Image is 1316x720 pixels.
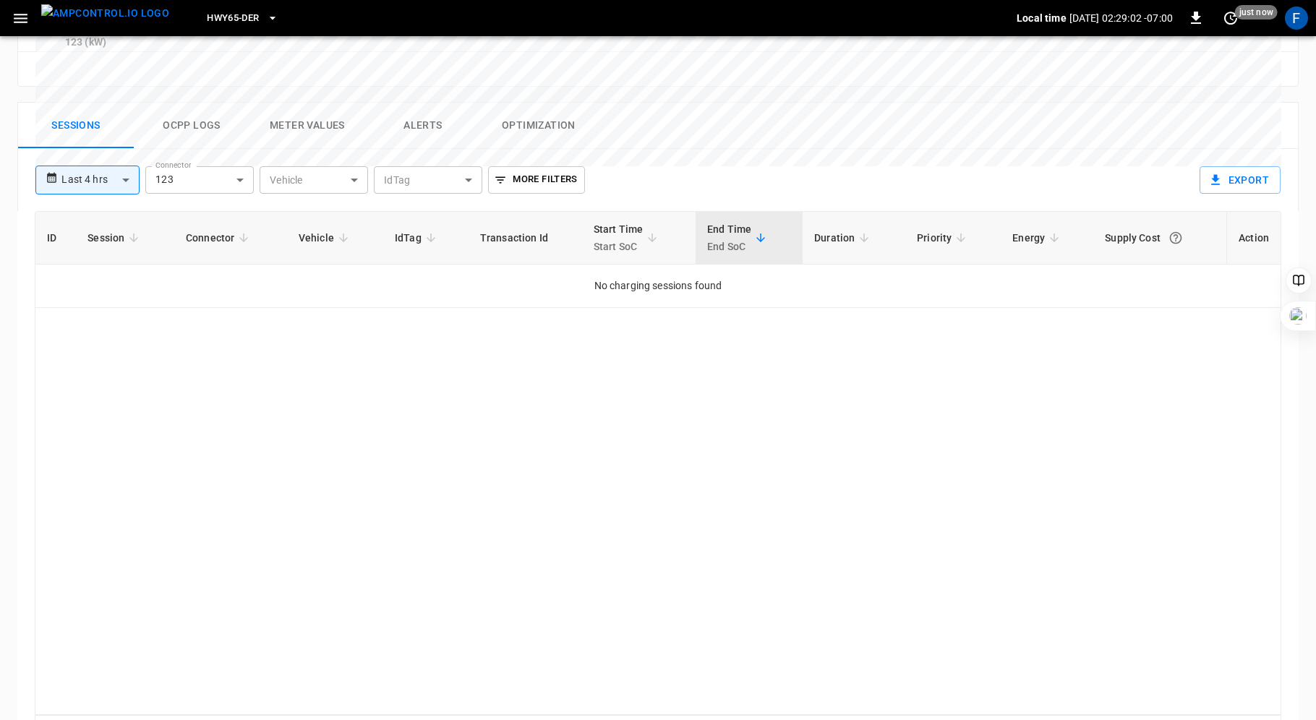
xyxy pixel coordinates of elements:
[201,4,283,33] button: HWY65-DER
[35,211,1281,715] div: sessions table
[35,212,76,265] th: ID
[87,229,143,247] span: Session
[186,229,253,247] span: Connector
[707,220,751,255] div: End Time
[41,4,169,22] img: ampcontrol.io logo
[61,166,140,194] div: Last 4 hrs
[145,166,254,194] div: 123
[134,103,249,149] button: Ocpp logs
[488,166,584,194] button: More Filters
[469,212,582,265] th: Transaction Id
[299,229,353,247] span: Vehicle
[1017,11,1067,25] p: Local time
[249,103,365,149] button: Meter Values
[707,220,770,255] span: End TimeEnd SoC
[1285,7,1308,30] div: profile-icon
[155,160,192,171] label: Connector
[814,229,873,247] span: Duration
[395,229,440,247] span: IdTag
[707,238,751,255] p: End SoC
[594,238,644,255] p: Start SoC
[917,229,970,247] span: Priority
[18,103,134,149] button: Sessions
[1163,225,1189,251] button: The cost of your charging session based on your supply rates
[1069,11,1173,25] p: [DATE] 02:29:02 -07:00
[1226,212,1281,265] th: Action
[365,103,481,149] button: Alerts
[1200,166,1281,194] button: Export
[35,212,1281,308] table: sessions table
[207,10,259,27] span: HWY65-DER
[1012,229,1064,247] span: Energy
[1219,7,1242,30] button: set refresh interval
[1235,5,1278,20] span: just now
[594,220,644,255] div: Start Time
[1105,225,1215,251] div: Supply Cost
[594,220,662,255] span: Start TimeStart SoC
[481,103,597,149] button: Optimization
